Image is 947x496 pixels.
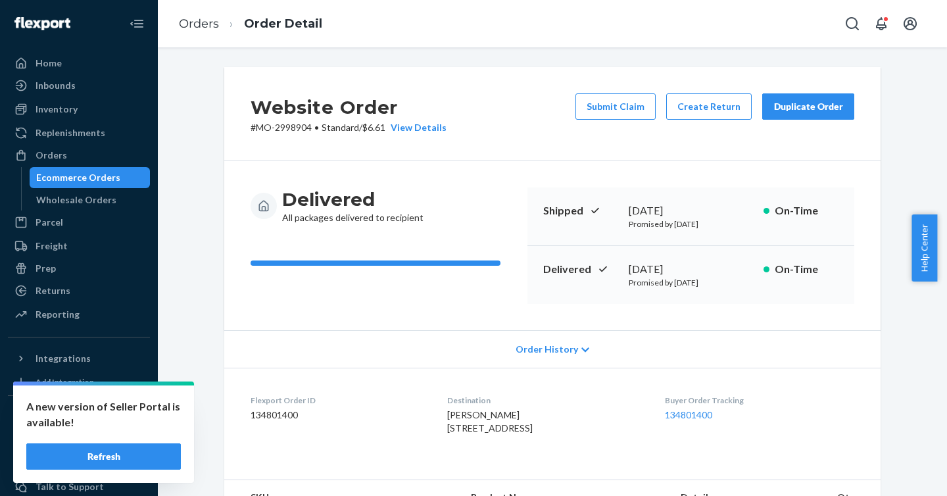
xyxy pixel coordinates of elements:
p: On-Time [775,203,838,218]
p: # MO-2998904 / $6.61 [251,121,447,134]
div: Inbounds [36,79,76,92]
p: Promised by [DATE] [629,218,753,230]
div: Orders [36,149,67,162]
img: Flexport logo [14,17,70,30]
a: Prep [8,258,150,279]
p: Promised by [DATE] [629,277,753,288]
h2: Website Order [251,93,447,121]
a: Settings [8,454,150,475]
p: A new version of Seller Portal is available! [26,399,181,430]
div: Ecommerce Orders [36,171,120,184]
button: Help Center [911,214,937,282]
div: Home [36,57,62,70]
a: Inventory [8,99,150,120]
div: Returns [36,284,70,297]
a: Add Fast Tag [8,433,150,449]
button: Close Navigation [124,11,150,37]
span: Order History [516,343,578,356]
p: Delivered [543,262,618,277]
a: Parcel [8,212,150,233]
a: Order Detail [244,16,322,31]
a: Home [8,53,150,74]
span: [PERSON_NAME] [STREET_ADDRESS] [447,409,533,434]
a: Wholesale Orders [30,189,151,211]
dd: 134801400 [251,409,426,422]
span: Standard [322,122,359,133]
a: Orders [179,16,219,31]
div: Reporting [36,308,80,321]
p: Shipped [543,203,618,218]
a: Replenishments [8,122,150,143]
div: Talk to Support [36,480,104,493]
a: Freight [8,236,150,257]
button: Integrations [8,348,150,369]
dt: Destination [447,395,643,406]
div: Prep [36,262,56,275]
button: Refresh [26,443,181,470]
button: Submit Claim [575,93,656,120]
a: Inbounds [8,75,150,96]
div: Wholesale Orders [36,193,116,207]
dt: Flexport Order ID [251,395,426,406]
button: Fast Tags [8,407,150,428]
div: Add Integration [36,376,94,387]
div: Freight [36,239,68,253]
div: [DATE] [629,262,753,277]
a: Returns [8,280,150,301]
button: Duplicate Order [762,93,854,120]
p: On-Time [775,262,838,277]
button: View Details [385,121,447,134]
div: All packages delivered to recipient [282,187,424,224]
a: Ecommerce Orders [30,167,151,188]
div: Parcel [36,216,63,229]
div: Replenishments [36,126,105,139]
button: Open notifications [868,11,894,37]
button: Open account menu [897,11,923,37]
div: Integrations [36,352,91,365]
a: Add Integration [8,374,150,390]
dt: Buyer Order Tracking [665,395,854,406]
a: Reporting [8,304,150,325]
span: • [314,122,319,133]
div: [DATE] [629,203,753,218]
a: 134801400 [665,409,712,420]
a: Orders [8,145,150,166]
h3: Delivered [282,187,424,211]
button: Open Search Box [839,11,865,37]
div: Inventory [36,103,78,116]
div: Duplicate Order [773,100,843,113]
button: Create Return [666,93,752,120]
ol: breadcrumbs [168,5,333,43]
